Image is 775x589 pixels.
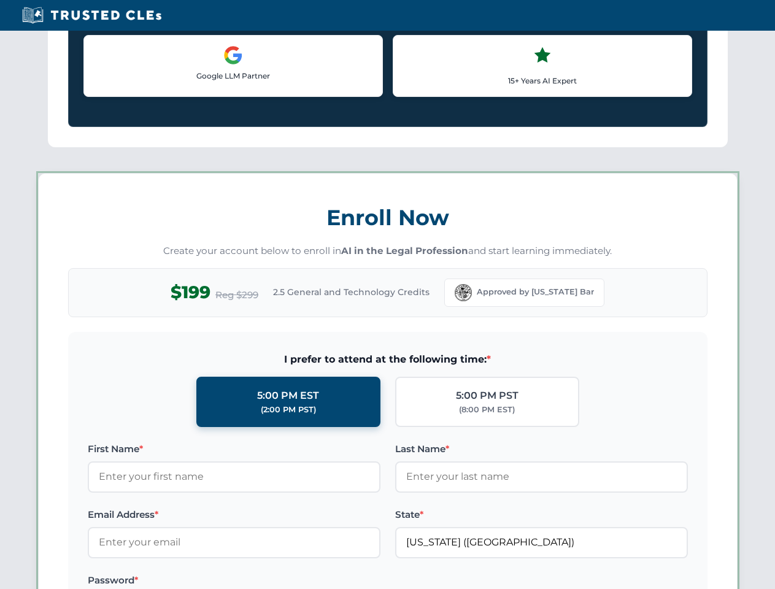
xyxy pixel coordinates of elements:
p: Create your account below to enroll in and start learning immediately. [68,244,708,258]
input: Enter your last name [395,461,688,492]
label: First Name [88,442,380,456]
span: Approved by [US_STATE] Bar [477,286,594,298]
div: (2:00 PM PST) [261,404,316,416]
label: State [395,507,688,522]
strong: AI in the Legal Profession [341,245,468,256]
h3: Enroll Now [68,198,708,237]
img: Trusted CLEs [18,6,165,25]
input: Enter your first name [88,461,380,492]
span: 2.5 General and Technology Credits [273,285,430,299]
span: $199 [171,279,210,306]
div: (8:00 PM EST) [459,404,515,416]
label: Email Address [88,507,380,522]
input: Florida (FL) [395,527,688,558]
img: Google [223,45,243,65]
p: 15+ Years AI Expert [403,75,682,87]
span: Reg $299 [215,288,258,302]
div: 5:00 PM PST [456,388,519,404]
img: Florida Bar [455,284,472,301]
label: Password [88,573,380,588]
label: Last Name [395,442,688,456]
p: Google LLM Partner [94,70,372,82]
span: I prefer to attend at the following time: [88,352,688,368]
div: 5:00 PM EST [257,388,319,404]
input: Enter your email [88,527,380,558]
